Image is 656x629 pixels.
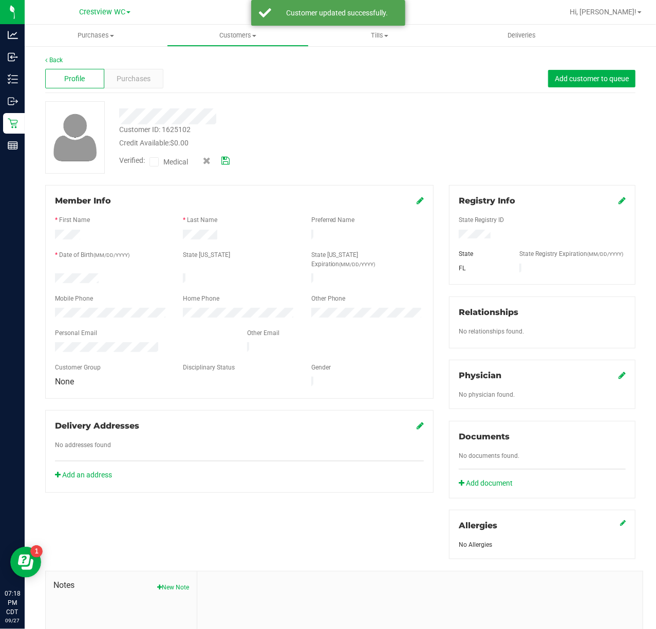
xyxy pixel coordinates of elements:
[119,124,191,135] div: Customer ID: 1625102
[309,31,451,40] span: Tills
[59,215,90,225] label: First Name
[119,138,407,149] div: Credit Available:
[459,196,515,206] span: Registry Info
[167,31,309,40] span: Customers
[45,57,63,64] a: Back
[459,540,626,549] div: No Allergies
[459,307,518,317] span: Relationships
[25,31,167,40] span: Purchases
[157,583,189,592] button: New Note
[311,363,331,372] label: Gender
[459,452,519,459] span: No documents found.
[311,294,346,303] label: Other Phone
[55,421,139,431] span: Delivery Addresses
[8,74,18,84] inline-svg: Inventory
[48,111,102,164] img: user-icon.png
[53,579,189,591] span: Notes
[55,196,111,206] span: Member Info
[459,215,504,225] label: State Registry ID
[519,249,623,258] label: State Registry Expiration
[8,52,18,62] inline-svg: Inbound
[79,8,125,16] span: Crestview WC
[55,471,112,479] a: Add an address
[311,250,424,269] label: State [US_STATE] Expiration
[64,73,85,84] span: Profile
[183,363,235,372] label: Disciplinary Status
[555,75,629,83] span: Add customer to queue
[8,118,18,128] inline-svg: Retail
[311,215,355,225] label: Preferred Name
[548,70,635,87] button: Add customer to queue
[59,250,129,260] label: Date of Birth
[451,264,512,273] div: FL
[55,440,111,450] label: No addresses found
[570,8,636,16] span: Hi, [PERSON_NAME]!
[183,294,219,303] label: Home Phone
[451,249,512,258] div: State
[10,547,41,578] iframe: Resource center
[55,328,97,338] label: Personal Email
[117,73,151,84] span: Purchases
[5,617,20,624] p: 09/27
[187,215,217,225] label: Last Name
[119,155,149,169] span: Verified:
[459,432,510,441] span: Documents
[277,8,398,18] div: Customer updated successfully.
[494,31,550,40] span: Deliveries
[183,250,230,260] label: State [US_STATE]
[309,25,451,46] a: Tills
[167,25,309,46] a: Customers
[459,478,518,489] a: Add document
[55,363,101,372] label: Customer Group
[459,391,515,398] span: No physician found.
[163,157,193,168] span: Medical
[8,30,18,40] inline-svg: Analytics
[247,328,279,338] label: Other Email
[8,140,18,151] inline-svg: Reports
[459,371,501,380] span: Physician
[25,25,167,46] a: Purchases
[459,521,497,530] span: Allergies
[451,25,593,46] a: Deliveries
[30,545,43,558] iframe: Resource center unread badge
[55,294,93,303] label: Mobile Phone
[587,251,623,257] span: (MM/DD/YYYY)
[5,589,20,617] p: 07:18 PM CDT
[340,262,376,267] span: (MM/DD/YYYY)
[459,327,524,336] label: No relationships found.
[55,377,74,386] span: None
[93,252,129,258] span: (MM/DD/YYYY)
[8,96,18,106] inline-svg: Outbound
[170,139,189,147] span: $0.00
